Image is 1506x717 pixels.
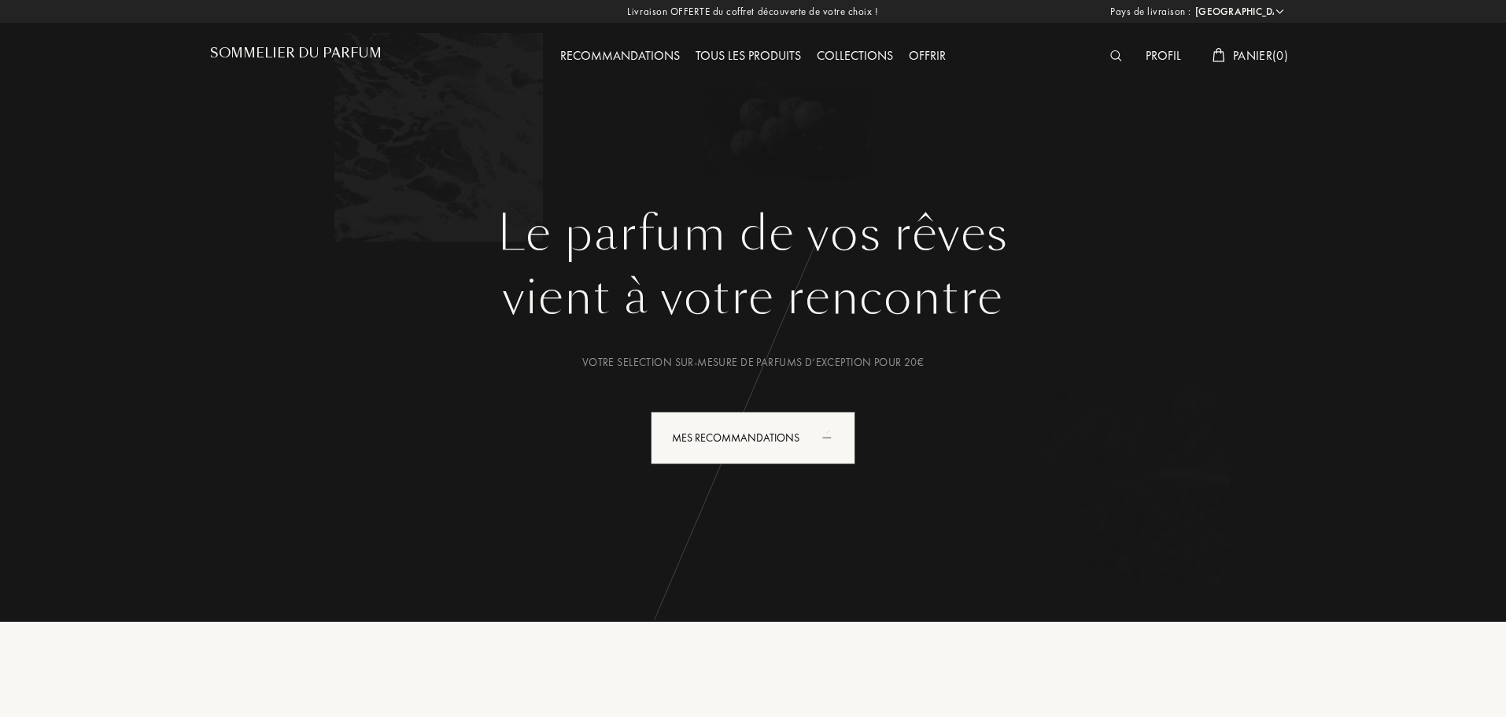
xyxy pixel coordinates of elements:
[222,354,1284,371] div: Votre selection sur-mesure de parfums d’exception pour 20€
[210,46,382,61] h1: Sommelier du Parfum
[552,47,688,64] a: Recommandations
[1110,4,1191,20] span: Pays de livraison :
[1110,50,1122,61] img: search_icn_white.svg
[222,262,1284,333] div: vient à votre rencontre
[817,421,848,453] div: animation
[651,412,855,464] div: Mes Recommandations
[639,412,867,464] a: Mes Recommandationsanimation
[809,46,901,67] div: Collections
[1138,47,1189,64] a: Profil
[1213,48,1225,62] img: cart_white.svg
[210,46,382,67] a: Sommelier du Parfum
[901,46,954,67] div: Offrir
[222,205,1284,262] h1: Le parfum de vos rêves
[1138,46,1189,67] div: Profil
[688,46,809,67] div: Tous les produits
[901,47,954,64] a: Offrir
[809,47,901,64] a: Collections
[552,46,688,67] div: Recommandations
[1233,47,1288,64] span: Panier ( 0 )
[688,47,809,64] a: Tous les produits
